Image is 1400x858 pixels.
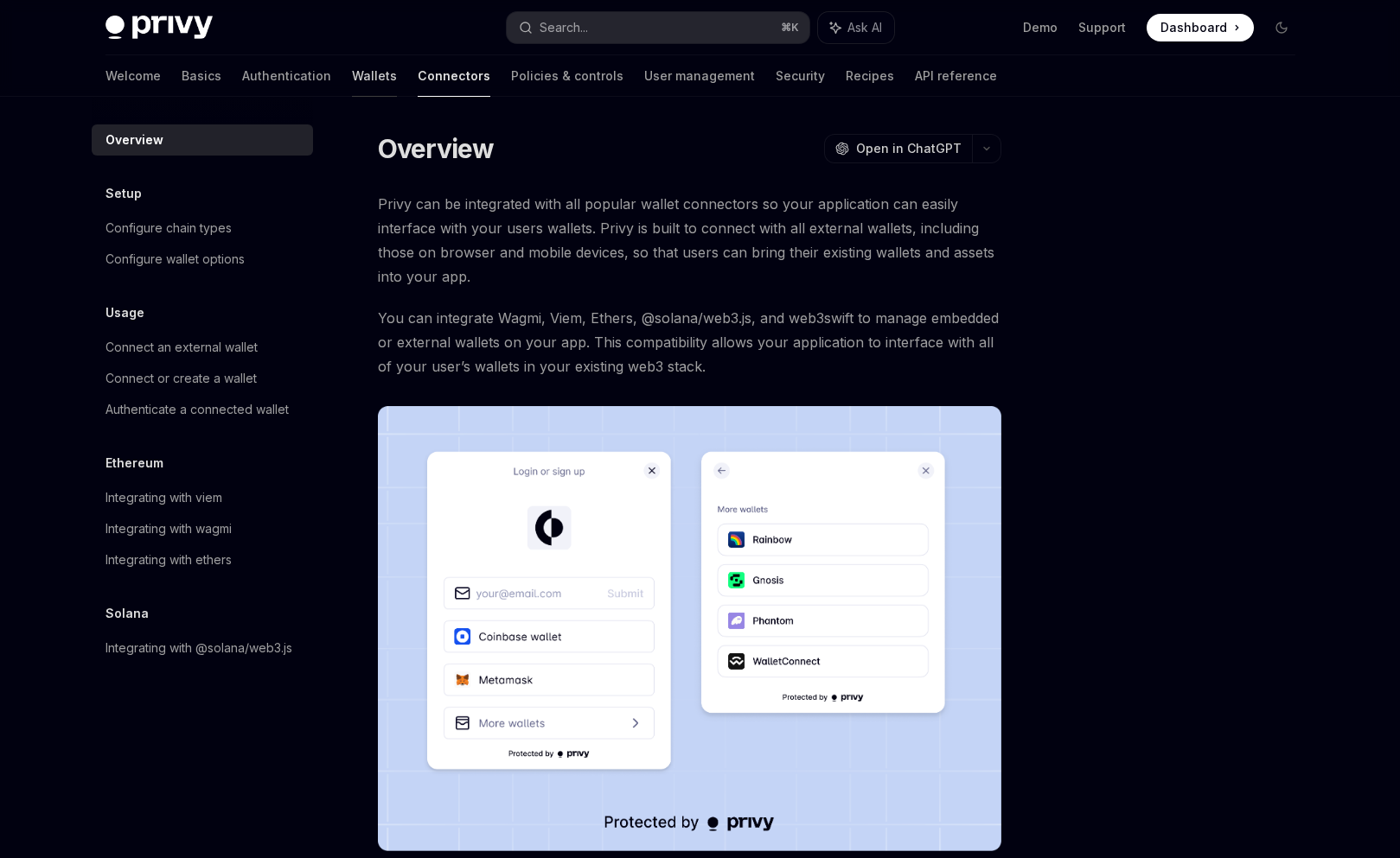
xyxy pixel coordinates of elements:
a: Configure chain types [92,213,313,244]
a: User management [644,55,755,97]
div: Integrating with @solana/web3.js [105,638,292,658]
a: Integrating with @solana/web3.js [92,632,313,664]
span: ⌘ K [781,21,799,35]
h5: Solana [105,603,149,624]
div: Search... [540,17,588,38]
a: Policies & controls [511,55,623,97]
a: Security [776,55,825,97]
a: Demo [1023,19,1058,36]
div: Configure wallet options [105,249,245,270]
a: API reference [915,55,997,97]
a: Connect an external wallet [92,332,313,363]
button: Open in ChatGPT [824,134,972,163]
div: Authenticate a connected wallet [105,399,289,420]
button: Search...⌘K [507,12,809,43]
button: Toggle dark mode [1268,14,1295,41]
span: Dashboard [1160,19,1227,36]
div: Integrating with ethers [105,550,232,570]
a: Configure wallet options [92,244,313,275]
div: Integrating with wagmi [105,518,232,539]
div: Connect an external wallet [105,337,258,358]
img: Connectors3 [378,406,1001,851]
button: Ask AI [818,12,894,43]
a: Connect or create a wallet [92,363,313,394]
span: Ask AI [847,19,882,36]
a: Wallets [352,55,397,97]
h5: Ethereum [105,453,163,473]
h1: Overview [378,133,495,164]
span: Open in ChatGPT [856,140,962,157]
a: Support [1078,19,1126,36]
img: dark logo [105,16,213,40]
a: Basics [182,55,221,97]
span: Privy can be integrated with all popular wallet connectors so your application can easily interfa... [378,192,1001,289]
div: Overview [105,130,163,150]
h5: Setup [105,183,142,204]
span: You can integrate Wagmi, Viem, Ethers, @solana/web3.js, and web3swift to manage embedded or exter... [378,306,1001,378]
a: Connectors [418,55,490,97]
a: Dashboard [1147,14,1254,41]
a: Authenticate a connected wallet [92,394,313,425]
div: Integrating with viem [105,487,222,508]
a: Welcome [105,55,161,97]
div: Connect or create a wallet [105,368,257,389]
a: Recipes [846,55,894,97]
a: Authentication [242,55,331,97]
div: Configure chain types [105,218,232,238]
a: Integrating with ethers [92,544,313,575]
a: Integrating with viem [92,482,313,513]
h5: Usage [105,302,144,323]
a: Integrating with wagmi [92,513,313,544]
a: Overview [92,124,313,156]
